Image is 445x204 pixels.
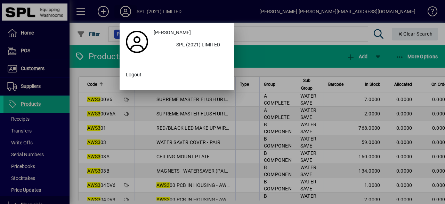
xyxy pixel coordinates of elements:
div: SPL (2021) LIMITED [171,39,231,52]
span: Logout [126,71,141,78]
a: [PERSON_NAME] [151,27,231,39]
button: SPL (2021) LIMITED [151,39,231,52]
span: [PERSON_NAME] [154,29,191,36]
a: Profile [123,36,151,48]
button: Logout [123,69,231,81]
